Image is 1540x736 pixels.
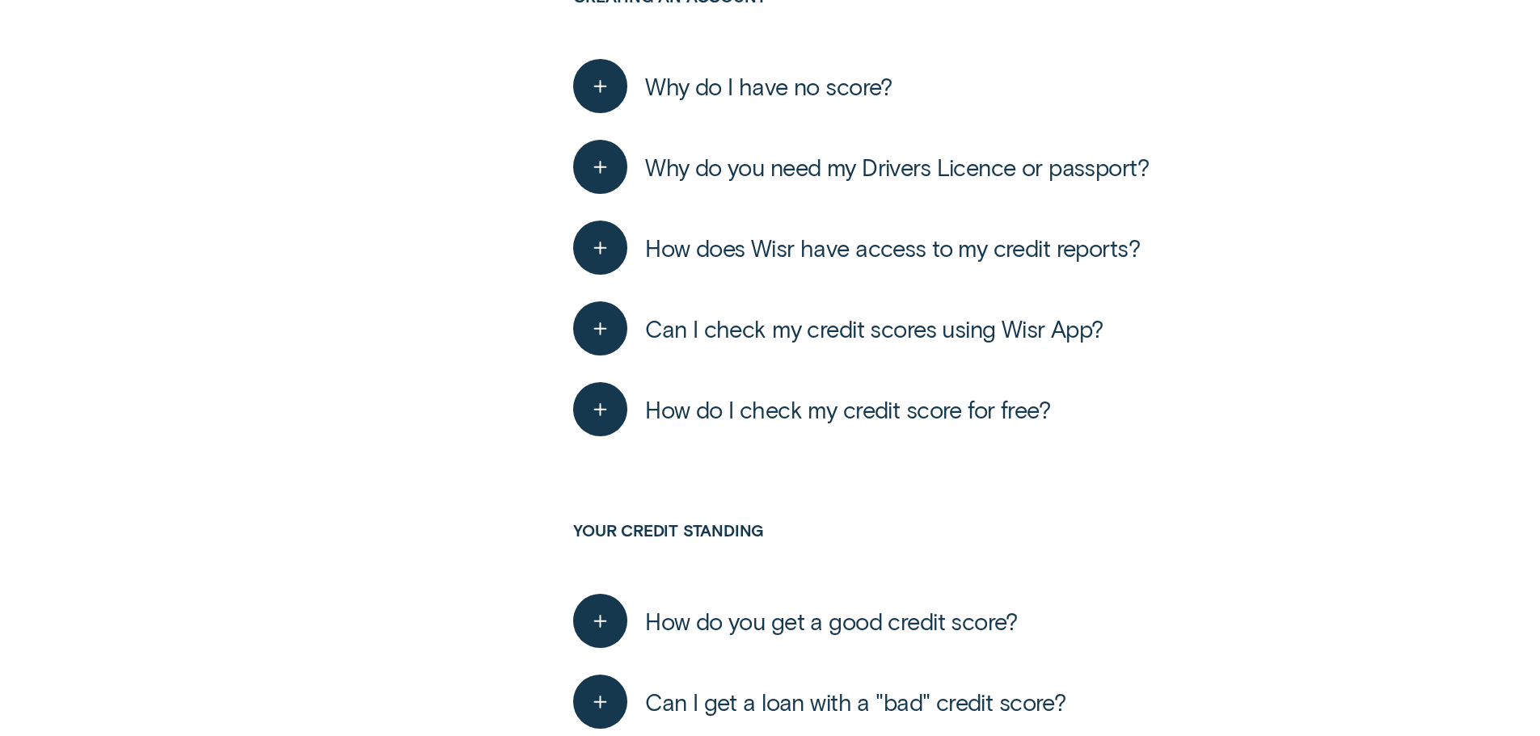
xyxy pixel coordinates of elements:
span: Can I get a loan with a "bad" credit score? [645,688,1065,717]
span: How do you get a good credit score? [645,607,1018,636]
span: How does Wisr have access to my credit reports? [645,233,1140,263]
button: Why do you need my Drivers Licence or passport? [573,140,1149,194]
button: How do you get a good credit score? [573,594,1018,648]
span: How do I check my credit score for free? [645,395,1050,424]
button: Can I check my credit scores using Wisr App? [573,301,1103,355]
button: How do I check my credit score for free? [573,382,1050,436]
button: Why do I have no score? [573,59,892,113]
h3: Your credit standing [573,521,1378,580]
span: Can I check my credit scores using Wisr App? [645,314,1103,343]
span: Why do you need my Drivers Licence or passport? [645,153,1149,182]
button: Can I get a loan with a "bad" credit score? [573,675,1065,729]
span: Why do I have no score? [645,72,892,101]
button: How does Wisr have access to my credit reports? [573,221,1140,275]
